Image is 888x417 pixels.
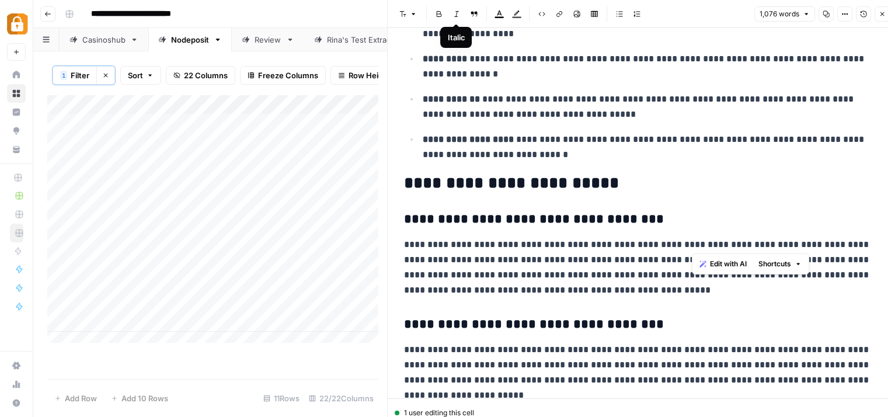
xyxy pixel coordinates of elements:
[121,392,168,404] span: Add 10 Rows
[7,65,26,84] a: Home
[128,69,143,81] span: Sort
[7,84,26,103] a: Browse
[304,389,378,408] div: 22/22 Columns
[60,28,148,51] a: Casinoshub
[447,32,465,43] div: Italic
[258,69,318,81] span: Freeze Columns
[304,28,476,51] a: [PERSON_NAME]'s Test Extraction
[710,259,747,269] span: Edit with AI
[171,34,209,46] div: Nodeposit
[47,389,104,408] button: Add Row
[166,66,235,85] button: 22 Columns
[71,69,89,81] span: Filter
[7,121,26,140] a: Opportunities
[232,28,304,51] a: Review
[7,394,26,412] button: Help + Support
[330,66,398,85] button: Row Height
[62,71,65,80] span: 1
[148,28,232,51] a: Nodeposit
[754,256,806,272] button: Shortcuts
[758,259,791,269] span: Shortcuts
[7,103,26,121] a: Insights
[7,140,26,159] a: Your Data
[53,66,96,85] button: 1Filter
[7,375,26,394] a: Usage
[695,256,751,272] button: Edit with AI
[240,66,326,85] button: Freeze Columns
[65,392,97,404] span: Add Row
[7,13,28,34] img: Adzz Logo
[104,389,175,408] button: Add 10 Rows
[760,9,799,19] span: 1,076 words
[7,356,26,375] a: Settings
[7,9,26,39] button: Workspace: Adzz
[349,69,391,81] span: Row Height
[120,66,161,85] button: Sort
[184,69,228,81] span: 22 Columns
[754,6,815,22] button: 1,076 words
[327,34,453,46] div: [PERSON_NAME]'s Test Extraction
[259,389,304,408] div: 11 Rows
[60,71,67,80] div: 1
[255,34,281,46] div: Review
[82,34,126,46] div: Casinoshub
